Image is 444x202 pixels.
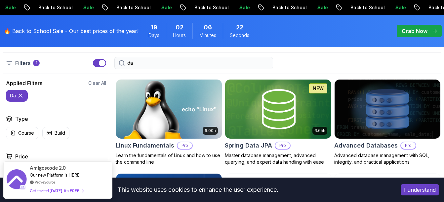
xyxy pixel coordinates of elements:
p: Back to School [32,4,77,11]
button: Course [6,127,38,139]
span: Days [148,32,159,39]
button: Accept cookies [401,184,439,195]
span: Our new Platform is HERE [30,172,80,178]
p: 6.00h [205,128,216,133]
a: ProveSource [35,179,55,185]
p: Filters [15,59,30,67]
p: Grab Now [402,27,427,35]
img: Linux Fundamentals card [113,78,224,140]
div: This website uses cookies to enhance the user experience. [5,183,391,197]
span: Seconds [230,32,249,39]
p: Sale [77,4,99,11]
h2: Applied Filters [6,79,42,87]
p: Pro [178,142,192,149]
a: Advanced Databases cardAdvanced DatabasesProAdvanced database management with SQL, integrity, and... [334,79,441,165]
p: da [10,92,16,99]
p: Sale [389,4,411,11]
span: 19 Days [151,23,157,32]
img: Advanced Databases card [335,80,440,139]
p: 6.65h [314,128,325,133]
p: Pro [275,142,290,149]
button: Build [42,127,69,139]
p: Pro [401,142,416,149]
h2: Linux Fundamentals [116,141,174,150]
button: da [6,90,28,102]
input: Search Java, React, Spring boot ... [127,60,269,66]
h2: Advanced Databases [334,141,398,150]
span: 22 Seconds [236,23,243,32]
p: Learn the fundamentals of Linux and how to use the command line [116,152,222,165]
p: NEW [313,85,324,92]
p: Sale [155,4,177,11]
p: Build [55,130,65,136]
p: 🔥 Back to School Sale - Our best prices of the year! [4,27,139,35]
span: Hours [173,32,186,39]
p: Sale [311,4,333,11]
p: 1 [36,60,37,66]
a: Spring Data JPA card6.65hNEWSpring Data JPAProMaster database management, advanced querying, and ... [225,79,331,165]
p: Master database management, advanced querying, and expert data handling with ease [225,152,331,165]
p: Back to School [266,4,311,11]
span: 6 Minutes [204,23,212,32]
h2: Price [15,152,28,160]
p: Back to School [344,4,389,11]
h2: Spring Data JPA [225,141,272,150]
span: Amigoscode 2.0 [30,164,66,172]
p: Back to School [110,4,155,11]
div: Get started [DATE]. It's FREE [30,187,83,194]
p: Course [18,130,34,136]
a: Linux Fundamentals card6.00hLinux FundamentalsProLearn the fundamentals of Linux and how to use t... [116,79,222,165]
img: Spring Data JPA card [225,80,331,139]
p: Advanced database management with SQL, integrity, and practical applications [334,152,441,165]
img: provesource social proof notification image [7,169,26,191]
span: 2 Hours [176,23,183,32]
span: Minutes [199,32,216,39]
p: Sale [233,4,255,11]
button: Clear All [88,80,106,86]
p: Back to School [188,4,233,11]
h2: Type [15,115,28,123]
